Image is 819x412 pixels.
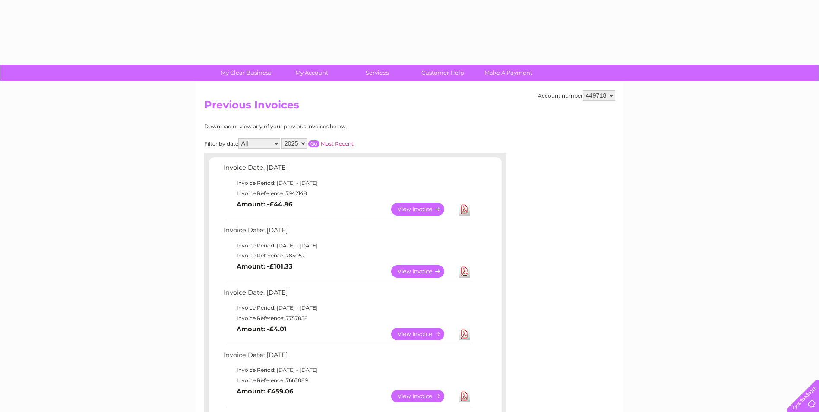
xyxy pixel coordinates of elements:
td: Invoice Period: [DATE] - [DATE] [221,178,474,188]
td: Invoice Date: [DATE] [221,349,474,365]
div: Account number [538,90,615,101]
td: Invoice Period: [DATE] - [DATE] [221,365,474,375]
td: Invoice Period: [DATE] - [DATE] [221,241,474,251]
td: Invoice Period: [DATE] - [DATE] [221,303,474,313]
td: Invoice Date: [DATE] [221,287,474,303]
a: Download [459,265,470,278]
h2: Previous Invoices [204,99,615,115]
a: View [391,265,455,278]
td: Invoice Date: [DATE] [221,225,474,241]
td: Invoice Reference: 7942148 [221,188,474,199]
a: My Clear Business [210,65,281,81]
td: Invoice Reference: 7850521 [221,250,474,261]
b: Amount: -£101.33 [237,263,293,270]
a: View [391,203,455,216]
a: Download [459,328,470,340]
td: Invoice Date: [DATE] [221,162,474,178]
b: Amount: -£4.01 [237,325,287,333]
td: Invoice Reference: 7663889 [221,375,474,386]
a: Customer Help [407,65,478,81]
div: Download or view any of your previous invoices below. [204,124,431,130]
a: Services [342,65,413,81]
div: Filter by date [204,138,431,149]
a: View [391,328,455,340]
a: Make A Payment [473,65,544,81]
a: View [391,390,455,402]
a: Download [459,203,470,216]
a: Most Recent [321,140,354,147]
a: My Account [276,65,347,81]
td: Invoice Reference: 7757858 [221,313,474,323]
b: Amount: -£44.86 [237,200,292,208]
a: Download [459,390,470,402]
b: Amount: £459.06 [237,387,293,395]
